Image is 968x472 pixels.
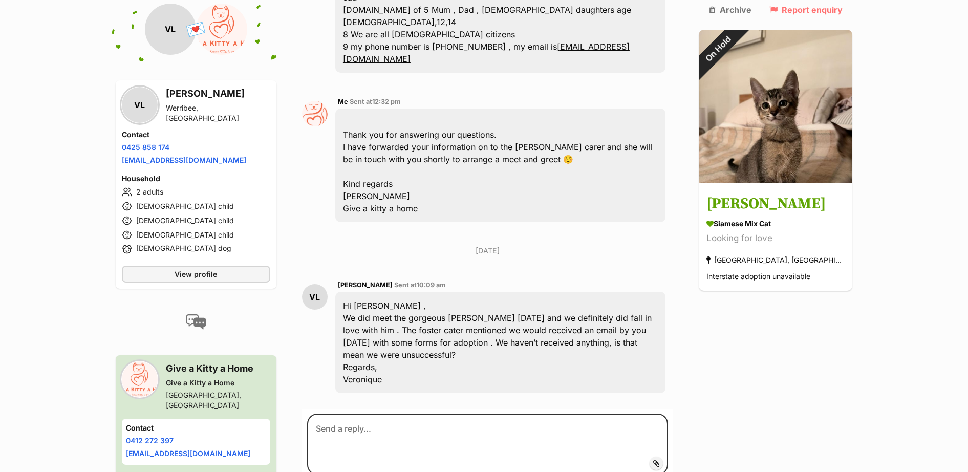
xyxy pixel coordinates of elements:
[122,130,270,140] h4: Contact
[699,30,852,183] img: Sammy
[699,175,852,185] a: On Hold
[709,5,751,14] a: Archive
[122,174,270,184] h4: Household
[699,185,852,291] a: [PERSON_NAME] Siamese Mix Cat Looking for love [GEOGRAPHIC_DATA], [GEOGRAPHIC_DATA] Interstate ad...
[706,232,845,246] div: Looking for love
[769,5,843,14] a: Report enquiry
[338,98,348,105] span: Me
[302,284,328,310] div: VL
[126,436,174,445] a: 0412 272 397
[166,103,270,123] div: Werribee, [GEOGRAPHIC_DATA]
[685,16,751,82] div: On Hold
[302,245,674,256] p: [DATE]
[122,87,158,123] div: VL
[122,156,246,164] a: [EMAIL_ADDRESS][DOMAIN_NAME]
[166,390,270,411] div: [GEOGRAPHIC_DATA], [GEOGRAPHIC_DATA]
[706,272,810,281] span: Interstate adoption unavailable
[186,314,206,330] img: conversation-icon-4a6f8262b818ee0b60e3300018af0b2d0b884aa5de6e9bcb8d3d4eeb1a70a7c4.svg
[372,98,401,105] span: 12:32 pm
[335,109,666,222] div: Thank you for answering our questions. I have forwarded your information on to the [PERSON_NAME] ...
[706,253,845,267] div: [GEOGRAPHIC_DATA], [GEOGRAPHIC_DATA]
[166,361,270,376] h3: Give a Kitty a Home
[122,266,270,283] a: View profile
[126,449,250,458] a: [EMAIL_ADDRESS][DOMAIN_NAME]
[122,229,270,241] li: [DEMOGRAPHIC_DATA] child
[302,101,328,126] img: Give a Kitty a Home profile pic
[166,378,270,388] div: Give a Kitty a Home
[122,361,158,397] img: Give a Kitty a Home profile pic
[196,4,247,55] img: Give a Kitty a Home profile pic
[184,18,207,40] span: 💌
[394,281,446,289] span: Sent at
[350,98,401,105] span: Sent at
[338,281,393,289] span: [PERSON_NAME]
[706,193,845,216] h3: [PERSON_NAME]
[335,292,666,393] div: Hi [PERSON_NAME] , We did meet the gorgeous [PERSON_NAME] [DATE] and we definitely did fall in lo...
[122,143,169,152] a: 0425 858 174
[122,200,270,212] li: [DEMOGRAPHIC_DATA] child
[175,269,217,280] span: View profile
[122,186,270,198] li: 2 adults
[126,423,266,433] h4: Contact
[166,87,270,101] h3: [PERSON_NAME]
[122,243,270,255] li: [DEMOGRAPHIC_DATA] dog
[122,214,270,227] li: [DEMOGRAPHIC_DATA] child
[417,281,446,289] span: 10:09 am
[706,219,845,229] div: Siamese Mix Cat
[145,4,196,55] div: VL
